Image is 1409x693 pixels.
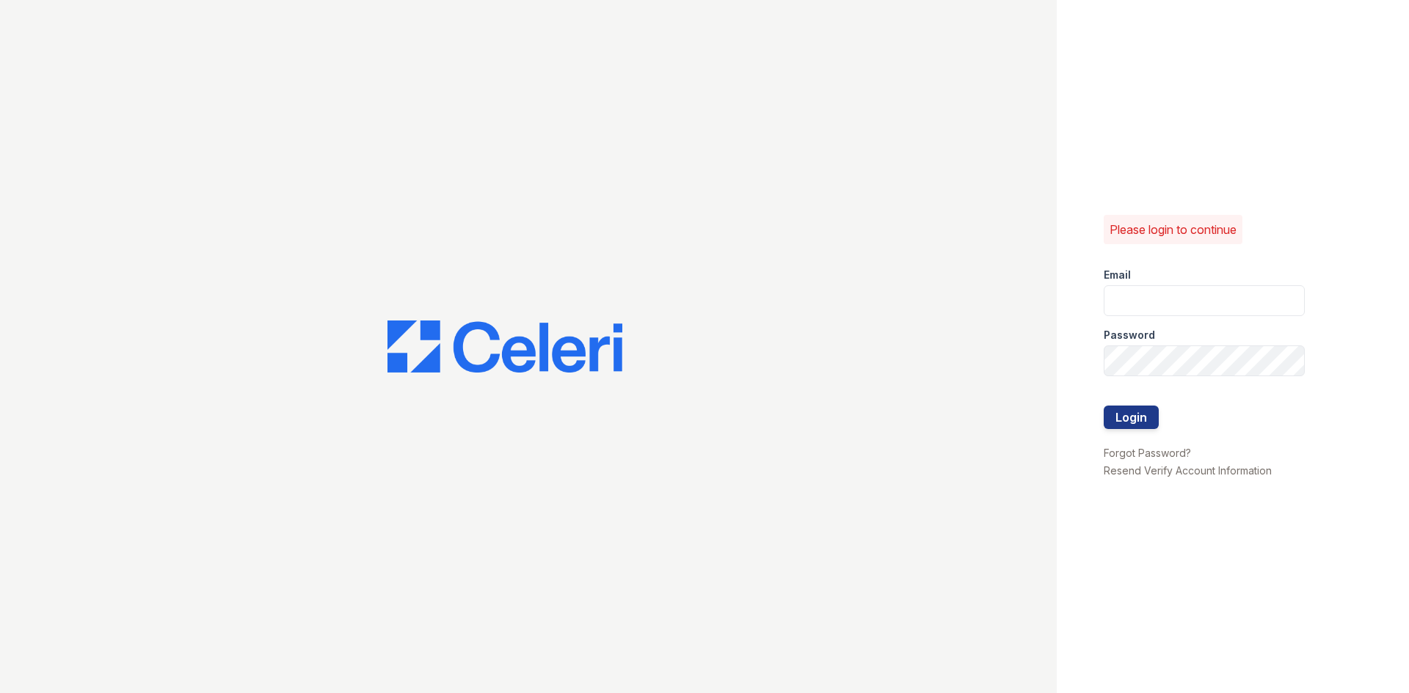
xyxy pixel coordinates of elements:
button: Login [1104,406,1159,429]
p: Please login to continue [1110,221,1237,238]
a: Resend Verify Account Information [1104,464,1272,477]
a: Forgot Password? [1104,447,1191,459]
img: CE_Logo_Blue-a8612792a0a2168367f1c8372b55b34899dd931a85d93a1a3d3e32e68fde9ad4.png [387,320,622,373]
label: Email [1104,268,1131,282]
label: Password [1104,328,1155,342]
